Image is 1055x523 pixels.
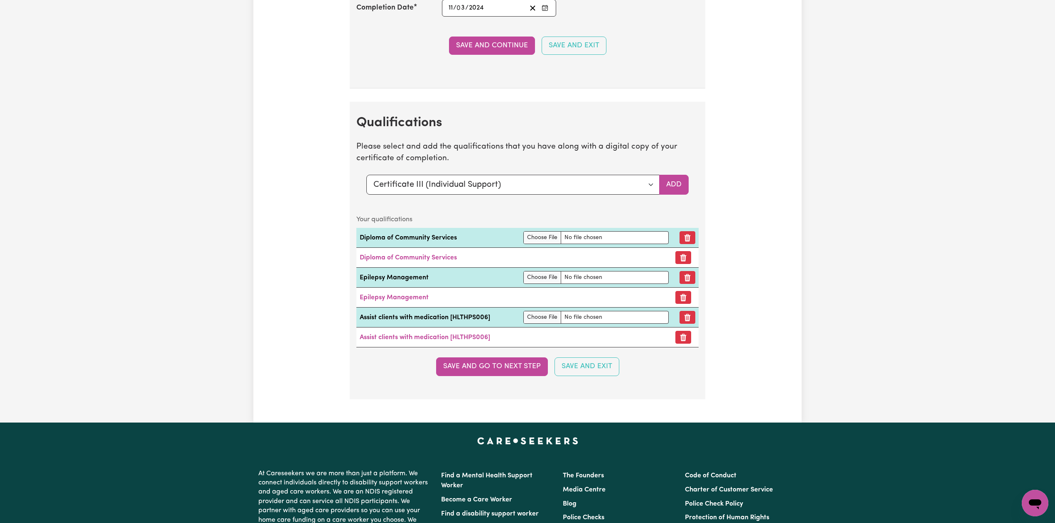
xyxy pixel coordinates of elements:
caption: Your qualifications [356,211,699,228]
a: Police Checks [563,514,604,521]
td: Epilepsy Management [356,268,520,288]
button: Remove certificate [675,331,691,344]
button: Save and go to next step [436,357,548,376]
a: Charter of Customer Service [685,486,773,493]
a: Assist clients with medication [HLTHPS006] [360,334,490,341]
button: Remove qualification [680,311,695,324]
input: -- [448,2,453,14]
span: / [465,4,469,12]
a: Become a Care Worker [441,496,512,503]
a: Protection of Human Rights [685,514,769,521]
input: -- [457,2,465,14]
a: The Founders [563,472,604,479]
a: Find a disability support worker [441,511,539,517]
button: Remove certificate [675,251,691,264]
a: Diploma of Community Services [360,254,457,261]
a: Epilepsy Management [360,294,429,301]
a: Find a Mental Health Support Worker [441,472,532,489]
iframe: Button to launch messaging window [1022,490,1048,516]
a: Media Centre [563,486,606,493]
span: 0 [456,5,461,11]
button: Add selected qualification [659,175,689,195]
button: Save and Exit [554,357,619,376]
button: Remove certificate [675,291,691,304]
h2: Qualifications [356,115,699,131]
td: Assist clients with medication [HLTHPS006] [356,308,520,327]
input: ---- [469,2,484,14]
button: Save and Continue [449,37,535,55]
td: Diploma of Community Services [356,228,520,248]
button: Save and Exit [542,37,606,55]
a: Careseekers home page [477,437,578,444]
button: Remove qualification [680,271,695,284]
a: Code of Conduct [685,472,736,479]
button: Remove qualification [680,231,695,244]
a: Police Check Policy [685,501,743,507]
span: / [453,4,456,12]
a: Blog [563,501,577,507]
button: Enter the Completion Date of your CPR Course [539,2,551,14]
p: Please select and add the qualifications that you have along with a digital copy of your certific... [356,141,699,165]
button: Clear date [526,2,539,14]
label: Completion Date [356,2,414,13]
